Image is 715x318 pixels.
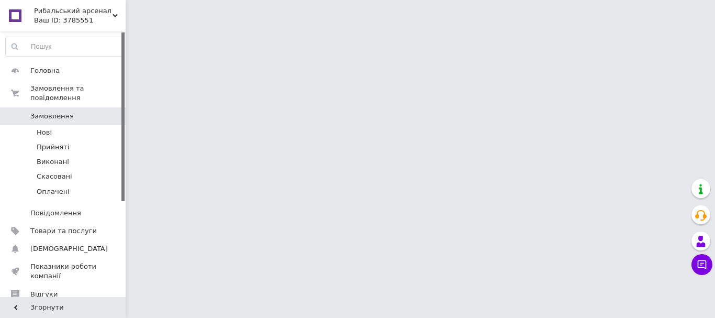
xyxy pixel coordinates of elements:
[30,209,81,218] span: Повідомлення
[30,84,126,103] span: Замовлення та повідомлення
[30,66,60,75] span: Головна
[6,37,123,56] input: Пошук
[30,226,97,236] span: Товари та послуги
[37,157,69,167] span: Виконані
[34,6,113,16] span: Рибальський арсенал
[30,262,97,281] span: Показники роботи компанії
[30,244,108,254] span: [DEMOGRAPHIC_DATA]
[37,128,52,137] span: Нові
[37,142,69,152] span: Прийняті
[37,187,70,196] span: Оплачені
[34,16,126,25] div: Ваш ID: 3785551
[30,112,74,121] span: Замовлення
[30,290,58,299] span: Відгуки
[37,172,72,181] span: Скасовані
[691,254,712,275] button: Чат з покупцем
